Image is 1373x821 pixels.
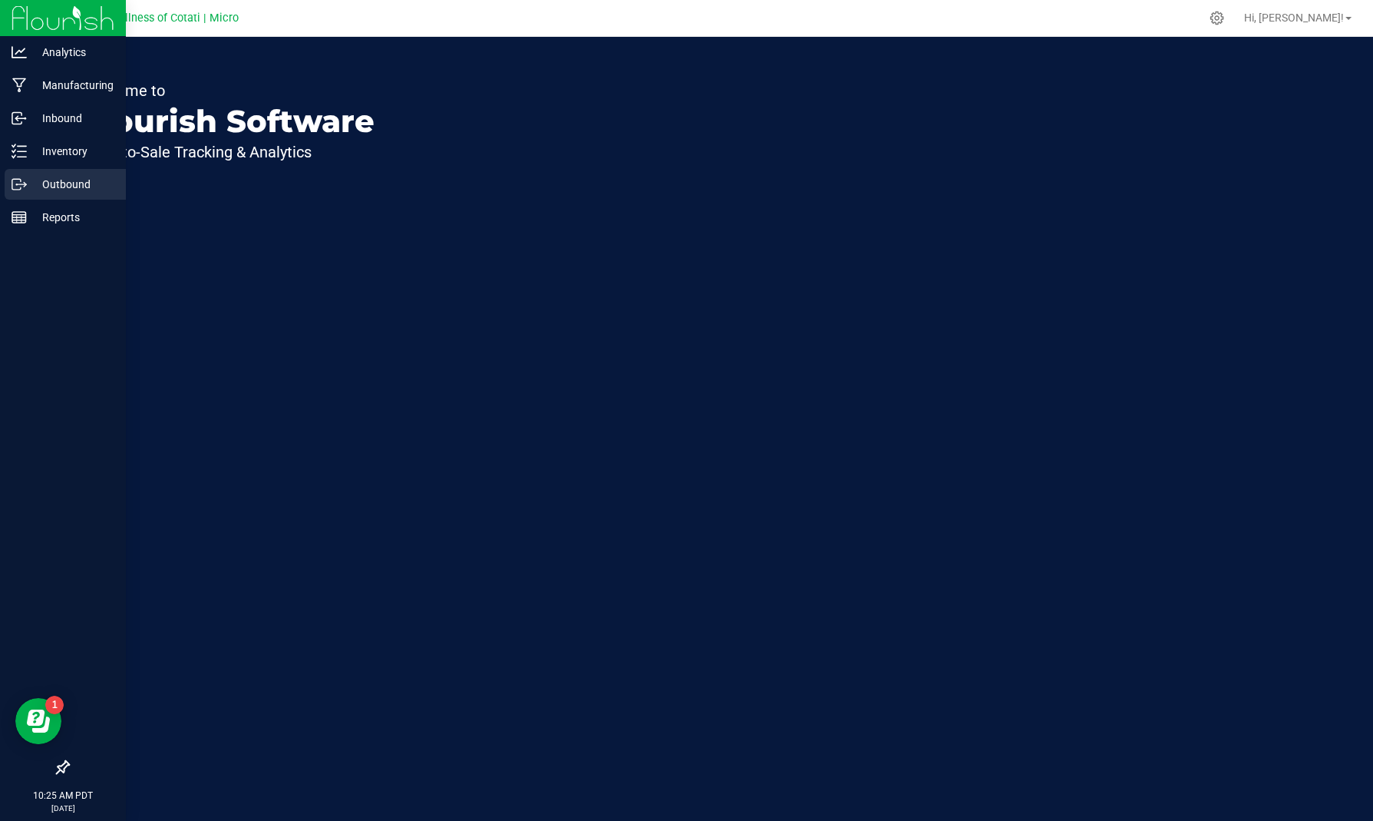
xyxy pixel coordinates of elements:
p: Flourish Software [83,106,375,137]
p: Manufacturing [27,76,119,94]
p: Outbound [27,175,119,194]
inline-svg: Reports [12,210,27,225]
span: Mercy Wellness of Cotati | Micro [74,12,239,25]
p: Analytics [27,43,119,61]
inline-svg: Inventory [12,144,27,159]
p: [DATE] [7,803,119,814]
p: Seed-to-Sale Tracking & Analytics [83,144,375,160]
p: Welcome to [83,83,375,98]
iframe: Resource center unread badge [45,696,64,714]
div: Manage settings [1207,11,1226,25]
iframe: Resource center [15,698,61,744]
span: Hi, [PERSON_NAME]! [1244,12,1344,24]
p: Inventory [27,142,119,161]
inline-svg: Manufacturing [12,78,27,93]
inline-svg: Outbound [12,177,27,192]
p: 10:25 AM PDT [7,789,119,803]
p: Reports [27,208,119,227]
p: Inbound [27,109,119,127]
inline-svg: Analytics [12,45,27,60]
inline-svg: Inbound [12,111,27,126]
